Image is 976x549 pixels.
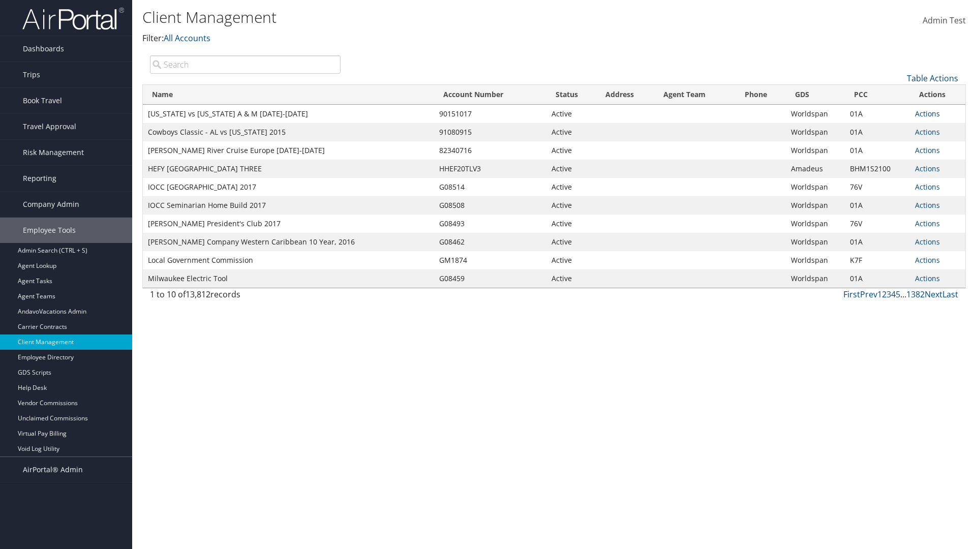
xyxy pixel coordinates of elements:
td: G08508 [434,196,546,215]
th: Phone [736,85,786,105]
a: Actions [915,273,940,283]
td: [US_STATE] vs [US_STATE] A & M [DATE]-[DATE] [143,105,434,123]
td: Worldspan [786,196,845,215]
td: 76V [845,178,910,196]
td: 90151017 [434,105,546,123]
a: 5 [896,289,900,300]
th: Status: activate to sort column ascending [546,85,597,105]
td: 01A [845,141,910,160]
th: Name: activate to sort column descending [143,85,434,105]
span: Admin Test [923,15,966,26]
td: Worldspan [786,269,845,288]
a: 4 [891,289,896,300]
span: Dashboards [23,36,64,62]
span: Risk Management [23,140,84,165]
a: 1 [877,289,882,300]
a: All Accounts [164,33,210,44]
td: 01A [845,196,910,215]
td: Active [546,196,597,215]
span: Trips [23,62,40,87]
td: Active [546,251,597,269]
td: Active [546,269,597,288]
td: GM1874 [434,251,546,269]
td: [PERSON_NAME] Company Western Caribbean 10 Year, 2016 [143,233,434,251]
th: Address [596,85,654,105]
th: GDS [786,85,845,105]
a: Actions [915,219,940,228]
th: Agent Team [654,85,736,105]
span: Book Travel [23,88,62,113]
td: [PERSON_NAME] River Cruise Europe [DATE]-[DATE] [143,141,434,160]
td: Worldspan [786,105,845,123]
td: Local Government Commission [143,251,434,269]
th: Actions [910,85,965,105]
div: 1 to 10 of records [150,288,341,306]
td: Active [546,233,597,251]
td: 76V [845,215,910,233]
td: Active [546,105,597,123]
a: Actions [915,200,940,210]
span: Employee Tools [23,218,76,243]
p: Filter: [142,32,691,45]
td: Active [546,160,597,178]
span: … [900,289,906,300]
a: 2 [882,289,887,300]
td: Worldspan [786,215,845,233]
td: Amadeus [786,160,845,178]
a: Actions [915,145,940,155]
input: Search [150,55,341,74]
a: Actions [915,127,940,137]
span: AirPortal® Admin [23,457,83,482]
a: Actions [915,109,940,118]
a: Last [942,289,958,300]
td: Worldspan [786,141,845,160]
td: Active [546,123,597,141]
a: Actions [915,164,940,173]
td: Worldspan [786,178,845,196]
a: Table Actions [907,73,958,84]
td: Active [546,215,597,233]
a: Next [925,289,942,300]
td: Worldspan [786,233,845,251]
td: HHEF20TLV3 [434,160,546,178]
td: Active [546,141,597,160]
td: K7F [845,251,910,269]
a: 1382 [906,289,925,300]
td: Worldspan [786,123,845,141]
h1: Client Management [142,7,691,28]
a: First [843,289,860,300]
img: airportal-logo.png [22,7,124,30]
span: Company Admin [23,192,79,217]
a: Actions [915,255,940,265]
td: G08462 [434,233,546,251]
td: IOCC [GEOGRAPHIC_DATA] 2017 [143,178,434,196]
span: Reporting [23,166,56,191]
td: Worldspan [786,251,845,269]
td: Cowboys Classic - AL vs [US_STATE] 2015 [143,123,434,141]
td: [PERSON_NAME] President's Club 2017 [143,215,434,233]
td: G08459 [434,269,546,288]
a: Actions [915,182,940,192]
td: G08514 [434,178,546,196]
a: Actions [915,237,940,247]
td: 82340716 [434,141,546,160]
a: 3 [887,289,891,300]
td: IOCC Seminarian Home Build 2017 [143,196,434,215]
th: Account Number: activate to sort column ascending [434,85,546,105]
th: PCC [845,85,910,105]
td: Active [546,178,597,196]
td: 01A [845,233,910,251]
a: Prev [860,289,877,300]
td: 01A [845,123,910,141]
span: 13,812 [186,289,210,300]
a: Admin Test [923,5,966,37]
td: BHM1S2100 [845,160,910,178]
td: 01A [845,105,910,123]
td: G08493 [434,215,546,233]
td: HEFY [GEOGRAPHIC_DATA] THREE [143,160,434,178]
span: Travel Approval [23,114,76,139]
td: 01A [845,269,910,288]
td: Milwaukee Electric Tool [143,269,434,288]
td: 91080915 [434,123,546,141]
